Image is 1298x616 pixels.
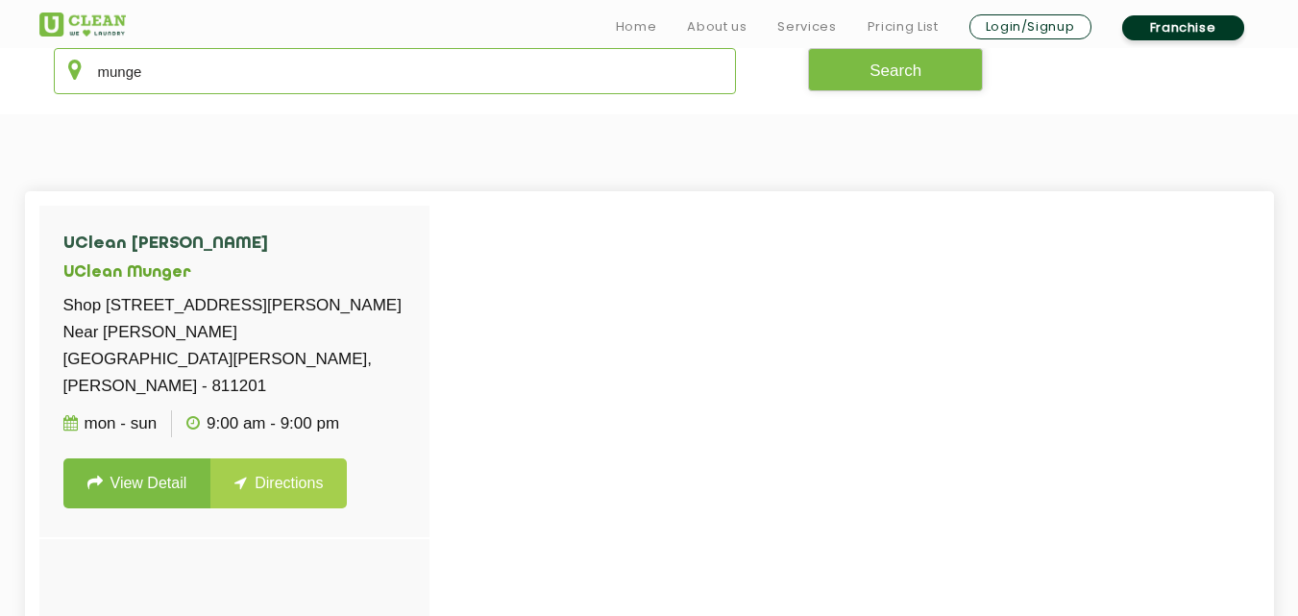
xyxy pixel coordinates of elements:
[63,292,405,400] p: Shop [STREET_ADDRESS][PERSON_NAME] Near [PERSON_NAME][GEOGRAPHIC_DATA][PERSON_NAME], [PERSON_NAME...
[868,15,939,38] a: Pricing List
[687,15,747,38] a: About us
[969,14,1091,39] a: Login/Signup
[39,12,126,37] img: UClean Laundry and Dry Cleaning
[1122,15,1244,40] a: Franchise
[63,264,405,283] h5: UClean Munger
[63,458,211,508] a: View Detail
[54,48,737,94] input: Enter city/area/pin Code
[616,15,657,38] a: Home
[186,410,339,437] p: 9:00 AM - 9:00 PM
[63,410,158,437] p: Mon - Sun
[63,234,405,254] h4: UClean [PERSON_NAME]
[210,458,347,508] a: Directions
[777,15,836,38] a: Services
[808,48,983,91] button: Search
